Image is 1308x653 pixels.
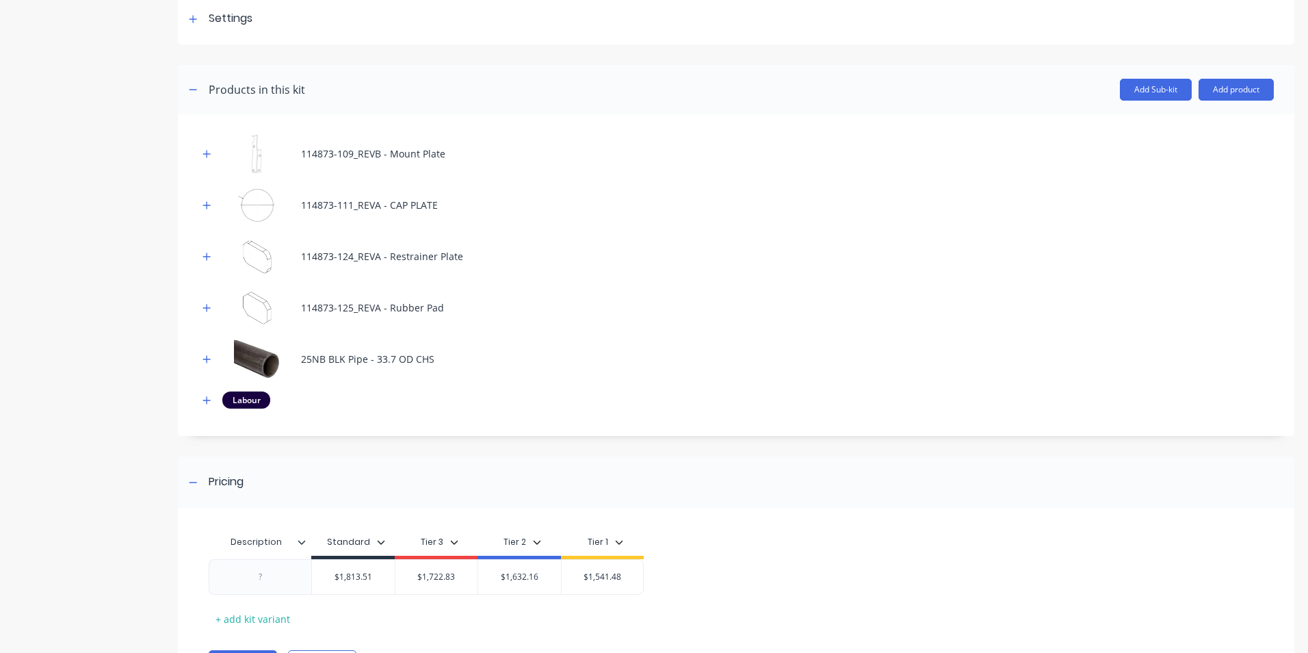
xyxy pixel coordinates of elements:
[414,532,465,552] button: Tier 3
[327,536,370,548] div: Standard
[209,81,305,98] div: Products in this kit
[209,609,297,630] div: + add kit variant
[222,289,291,326] img: 114873-125_REVA - Rubber Pad
[222,392,270,408] div: Labour
[320,532,392,552] button: Standard
[301,146,445,161] div: 114873-109_REVB - Mount Plate
[301,300,444,315] div: 114873-125_REVA - Rubber Pad
[222,340,291,378] img: 25NB BLK Pipe - 33.7 OD CHS
[301,352,434,366] div: 25NB BLK Pipe - 33.7 OD CHS
[301,249,463,264] div: 114873-124_REVA - Restrainer Plate
[209,525,303,559] div: Description
[301,198,438,212] div: 114873-111_REVA - CAP PLATE
[395,560,478,594] div: $1,722.83
[222,186,291,224] img: 114873-111_REVA - CAP PLATE
[222,238,291,275] img: 114873-124_REVA - Restrainer Plate
[503,536,526,548] div: Tier 2
[588,536,608,548] div: Tier 1
[209,474,244,491] div: Pricing
[581,532,630,552] button: Tier 1
[209,559,644,595] div: $1,813.51$1,722.83$1,632.16$1,541.48
[222,135,291,172] img: 114873-109_REVB - Mount Plate
[209,528,311,556] div: Description
[1199,79,1274,101] button: Add product
[562,560,644,594] div: $1,541.48
[478,560,561,594] div: $1,632.16
[497,532,548,552] button: Tier 2
[1120,79,1192,101] button: Add Sub-kit
[312,560,395,594] div: $1,813.51
[421,536,443,548] div: Tier 3
[209,10,252,27] div: Settings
